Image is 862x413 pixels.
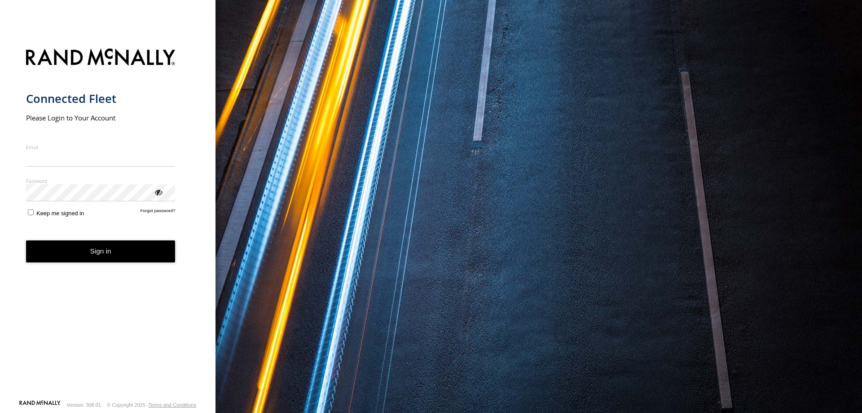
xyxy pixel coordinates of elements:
[26,113,176,122] h2: Please Login to Your Account
[26,178,176,184] label: Password
[107,402,196,408] div: © Copyright 2025 -
[26,43,190,400] form: main
[67,402,101,408] div: Version: 308.01
[28,209,34,215] input: Keep me signed in
[36,210,84,217] span: Keep me signed in
[154,187,163,196] div: ViewPassword
[149,402,196,408] a: Terms and Conditions
[19,400,61,409] a: Visit our Website
[26,47,176,70] img: Rand McNally
[141,208,176,217] a: Forgot password?
[26,144,176,151] label: Email
[26,240,176,262] button: Sign in
[26,91,176,106] h1: Connected Fleet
